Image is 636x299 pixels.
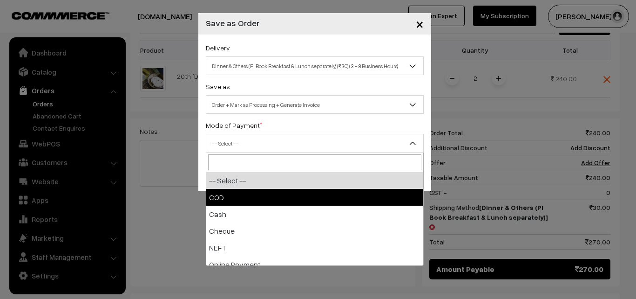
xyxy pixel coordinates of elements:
label: Save as [206,82,230,91]
span: Order + Mark as Processing + Generate Invoice [206,95,424,114]
button: Close [408,9,431,38]
span: -- Select -- [206,134,424,153]
li: Cash [206,206,423,223]
li: COD [206,189,423,206]
label: Mode of Payment [206,120,262,130]
li: Online Payment [206,256,423,273]
span: Order + Mark as Processing + Generate Invoice [206,97,423,113]
h4: Save as Order [206,17,259,29]
li: NEFT [206,239,423,256]
span: Dinner & Others (Pl Book Breakfast & Lunch separately) (₹30) (3 - 8 Business Hours) [206,58,423,74]
span: -- Select -- [206,135,423,152]
li: Cheque [206,223,423,239]
li: -- Select -- [206,172,423,189]
span: × [416,15,424,32]
span: Dinner & Others (Pl Book Breakfast & Lunch separately) (₹30) (3 - 8 Business Hours) [206,56,424,75]
label: Delivery [206,43,230,53]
